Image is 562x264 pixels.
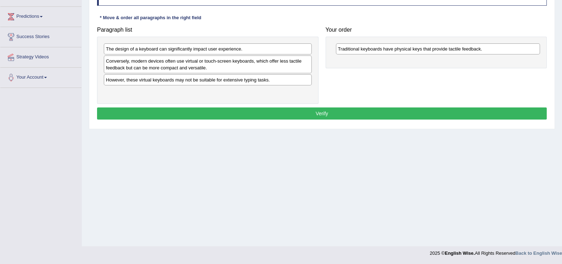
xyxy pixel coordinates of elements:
[104,56,312,73] div: Conversely, modern devices often use virtual or touch-screen keyboards, which offer less tactile ...
[336,43,540,54] div: Traditional keyboards have physical keys that provide tactile feedback.
[515,250,562,256] a: Back to English Wise
[0,47,81,65] a: Strategy Videos
[430,246,562,257] div: 2025 © All Rights Reserved
[445,250,475,256] strong: English Wise.
[97,107,547,120] button: Verify
[97,15,204,21] div: * Move & order all paragraphs in the right field
[0,27,81,45] a: Success Stories
[326,27,547,33] h4: Your order
[104,43,312,54] div: The design of a keyboard can significantly impact user experience.
[97,27,319,33] h4: Paragraph list
[0,68,81,85] a: Your Account
[104,74,312,85] div: However, these virtual keyboards may not be suitable for extensive typing tasks.
[0,7,81,25] a: Predictions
